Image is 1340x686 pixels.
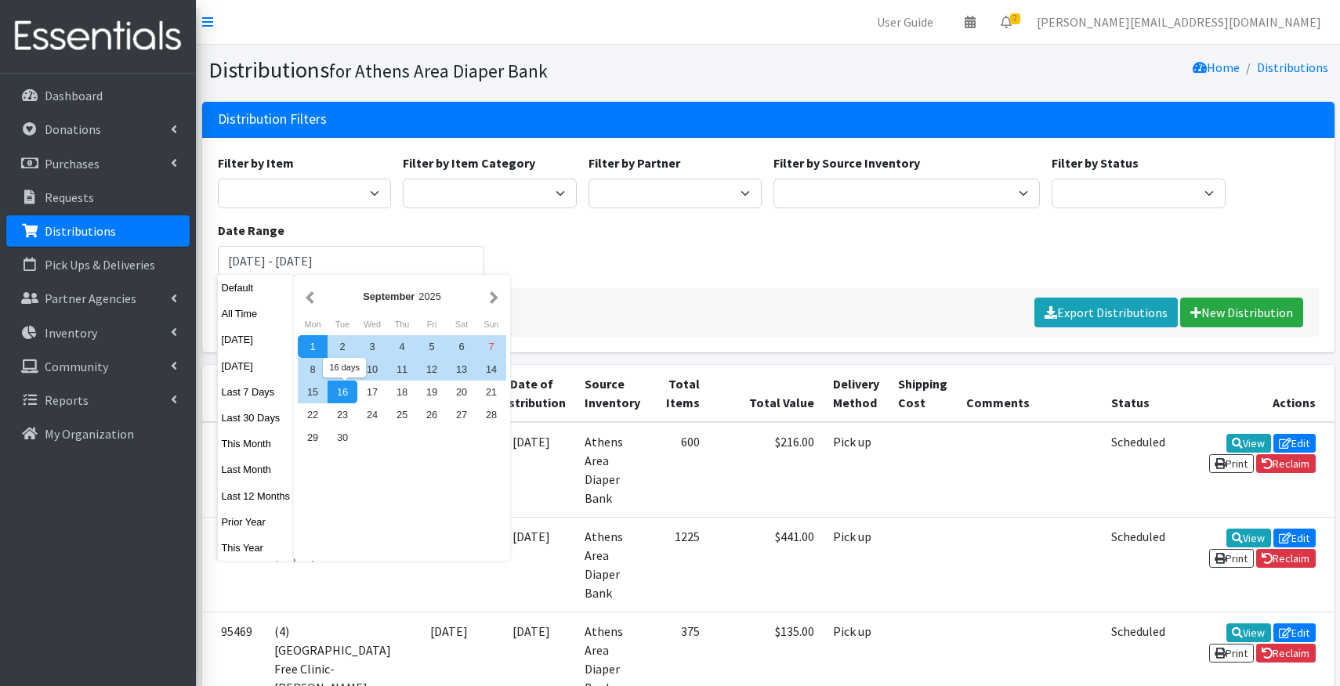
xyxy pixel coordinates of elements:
[410,517,488,612] td: [DATE]
[1209,644,1254,663] a: Print
[1273,529,1316,547] a: Edit
[387,314,417,334] div: Thursday
[773,153,920,172] label: Filter by Source Inventory
[6,418,190,450] a: My Organization
[575,517,650,612] td: Athens Area Diaper Bank
[417,403,447,426] div: 26
[6,283,190,314] a: Partner Agencies
[298,403,328,426] div: 22
[6,215,190,247] a: Distributions
[387,381,417,403] div: 18
[476,314,506,334] div: Sunday
[218,111,327,128] h3: Distribution Filters
[1257,60,1328,75] a: Distributions
[650,422,709,518] td: 600
[328,335,357,358] div: 2
[357,335,387,358] div: 3
[1226,623,1271,642] a: View
[417,358,447,381] div: 12
[1273,434,1316,453] a: Edit
[864,6,946,38] a: User Guide
[328,426,357,449] div: 30
[6,385,190,416] a: Reports
[218,458,295,481] button: Last Month
[824,517,889,612] td: Pick up
[1256,549,1316,568] a: Reclaim
[6,317,190,348] a: Inventory
[218,381,295,403] button: Last 7 Days
[202,365,265,422] th: ID
[6,148,190,179] a: Purchases
[417,335,447,358] div: 5
[218,485,295,507] button: Last 12 Months
[218,328,295,351] button: [DATE]
[575,422,650,518] td: Athens Area Diaper Bank
[1010,13,1020,24] span: 2
[447,381,476,403] div: 20
[488,517,575,612] td: [DATE]
[45,325,97,341] p: Inventory
[218,432,295,455] button: This Month
[45,121,101,137] p: Donations
[488,365,575,422] th: Date of Distribution
[218,276,295,299] button: Default
[1193,60,1240,75] a: Home
[957,365,1102,422] th: Comments
[357,381,387,403] div: 17
[476,381,506,403] div: 21
[298,358,328,381] div: 8
[889,365,957,422] th: Shipping Cost
[447,314,476,334] div: Saturday
[417,381,447,403] div: 19
[218,536,295,559] button: This Year
[45,291,136,306] p: Partner Agencies
[387,358,417,381] div: 11
[329,60,548,82] small: for Athens Area Diaper Bank
[476,358,506,381] div: 14
[1034,298,1178,327] a: Export Distributions
[208,56,762,84] h1: Distributions
[709,365,824,422] th: Total Value
[650,365,709,422] th: Total Items
[218,511,295,533] button: Prior Year
[418,291,440,302] span: 2025
[476,403,506,426] div: 28
[357,314,387,334] div: Wednesday
[45,392,89,408] p: Reports
[45,88,103,103] p: Dashboard
[218,406,295,429] button: Last 30 Days
[447,403,476,426] div: 27
[218,246,484,276] input: January 1, 2011 - December 31, 2011
[1052,153,1139,172] label: Filter by Status
[218,153,294,172] label: Filter by Item
[387,403,417,426] div: 25
[988,6,1024,38] a: 2
[417,314,447,334] div: Friday
[218,221,284,240] label: Date Range
[357,403,387,426] div: 24
[1209,454,1254,473] a: Print
[298,381,328,403] div: 15
[1273,623,1316,642] a: Edit
[328,403,357,426] div: 23
[387,335,417,358] div: 4
[447,335,476,358] div: 6
[298,335,328,358] div: 1
[6,80,190,111] a: Dashboard
[45,426,134,442] p: My Organization
[1256,644,1316,663] a: Reclaim
[328,314,357,334] div: Tuesday
[709,422,824,518] td: $216.00
[202,422,265,518] td: 95445
[488,422,575,518] td: [DATE]
[265,517,410,612] td: (4) The Sparrow's Nest (T2, 25)
[6,249,190,280] a: Pick Ups & Deliveries
[328,381,357,403] div: 16
[1180,298,1303,327] a: New Distribution
[6,114,190,145] a: Donations
[1102,517,1175,612] td: Scheduled
[298,426,328,449] div: 29
[575,365,650,422] th: Source Inventory
[298,314,328,334] div: Monday
[45,359,108,374] p: Community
